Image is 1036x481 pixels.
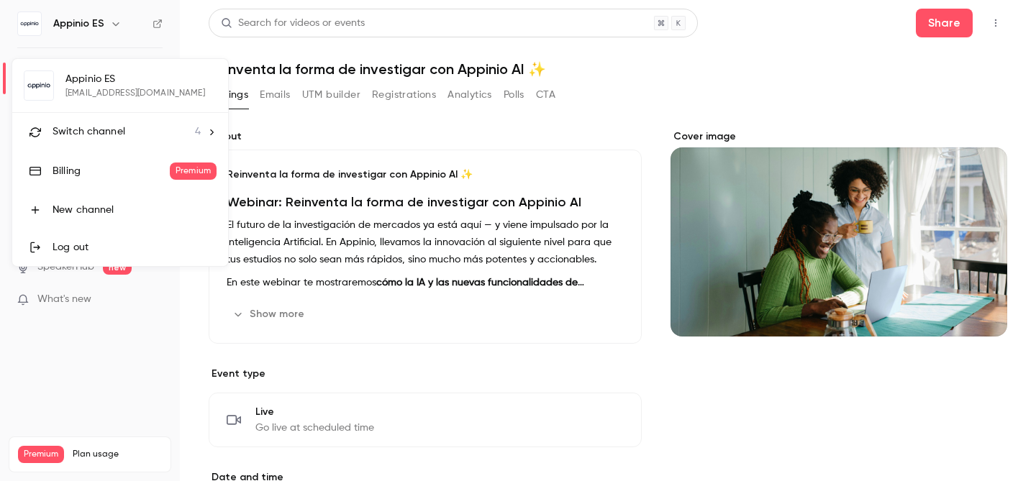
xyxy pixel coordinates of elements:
[53,240,217,255] div: Log out
[170,162,217,180] span: Premium
[195,124,201,139] span: 4
[53,124,125,139] span: Switch channel
[53,203,217,217] div: New channel
[53,164,170,178] div: Billing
